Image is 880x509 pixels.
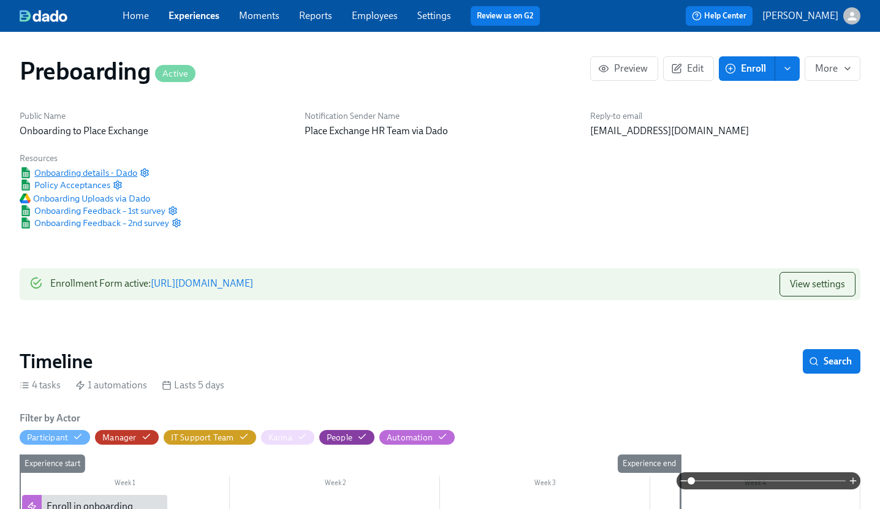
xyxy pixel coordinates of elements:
[20,217,169,229] a: Google SheetOnboarding Feedback – 2nd survey
[20,179,32,190] img: Google Sheet
[319,430,374,445] button: People
[20,192,150,205] span: Onboarding Uploads via Dado
[618,454,681,473] div: Experience end
[20,56,195,86] h1: Preboarding
[155,69,195,78] span: Active
[162,379,224,392] div: Lasts 5 days
[102,432,136,443] div: Hide Manager
[417,10,451,21] a: Settings
[590,124,860,138] p: [EMAIL_ADDRESS][DOMAIN_NAME]
[299,10,332,21] a: Reports
[20,110,290,122] h6: Public Name
[673,62,704,75] span: Edit
[20,205,165,217] a: Google SheetOnboarding Feedback – 1st survey
[20,194,31,203] img: Google Drive
[171,432,234,443] div: Hide IT Support Team
[762,7,860,25] button: [PERSON_NAME]
[239,10,279,21] a: Moments
[151,277,253,289] a: [URL][DOMAIN_NAME]
[20,412,80,425] h6: Filter by Actor
[379,430,455,445] button: Automation
[601,62,648,75] span: Preview
[20,10,123,22] a: dado
[20,379,61,392] div: 4 tasks
[779,272,855,296] button: View settings
[20,192,150,205] a: Google DriveOnboarding Uploads via Dado
[20,179,110,191] a: Google SheetPolicy Acceptances
[20,124,290,138] p: Onboarding to Place Exchange
[20,430,90,445] button: Participant
[20,205,32,216] img: Google Sheet
[20,167,32,178] img: Google Sheet
[50,272,253,296] div: Enrollment Form active :
[169,10,219,21] a: Experiences
[20,179,110,191] span: Policy Acceptances
[20,217,169,229] span: Onboarding Feedback – 2nd survey
[590,110,860,122] h6: Reply-to email
[803,349,860,374] button: Search
[692,10,746,22] span: Help Center
[352,10,398,21] a: Employees
[471,6,540,26] button: Review us on G2
[261,430,314,445] button: Karina
[20,217,32,228] img: Google Sheet
[805,56,860,81] button: More
[20,454,85,473] div: Experience start
[811,355,852,368] span: Search
[20,153,181,164] h6: Resources
[775,56,800,81] button: enroll
[477,10,534,22] a: Review us on G2
[164,430,256,445] button: IT Support Team
[590,56,658,81] button: Preview
[20,167,137,179] span: Onboarding details - Dado
[20,10,67,22] img: dado
[20,349,93,374] h2: Timeline
[815,62,850,75] span: More
[727,62,766,75] span: Enroll
[762,9,838,23] p: [PERSON_NAME]
[387,432,433,443] div: Hide Automation
[95,430,158,445] button: Manager
[20,167,137,179] a: Google SheetOnboarding details - Dado
[719,56,775,81] button: Enroll
[20,205,165,217] span: Onboarding Feedback – 1st survey
[790,278,845,290] span: View settings
[268,432,292,443] div: Hide Karina
[123,10,149,21] a: Home
[663,56,714,81] button: Edit
[686,6,753,26] button: Help Center
[305,110,575,122] h6: Notification Sender Name
[327,432,352,443] div: Hide People
[75,379,147,392] div: 1 automations
[27,432,68,443] div: Hide Participant
[305,124,575,138] p: Place Exchange HR Team via Dado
